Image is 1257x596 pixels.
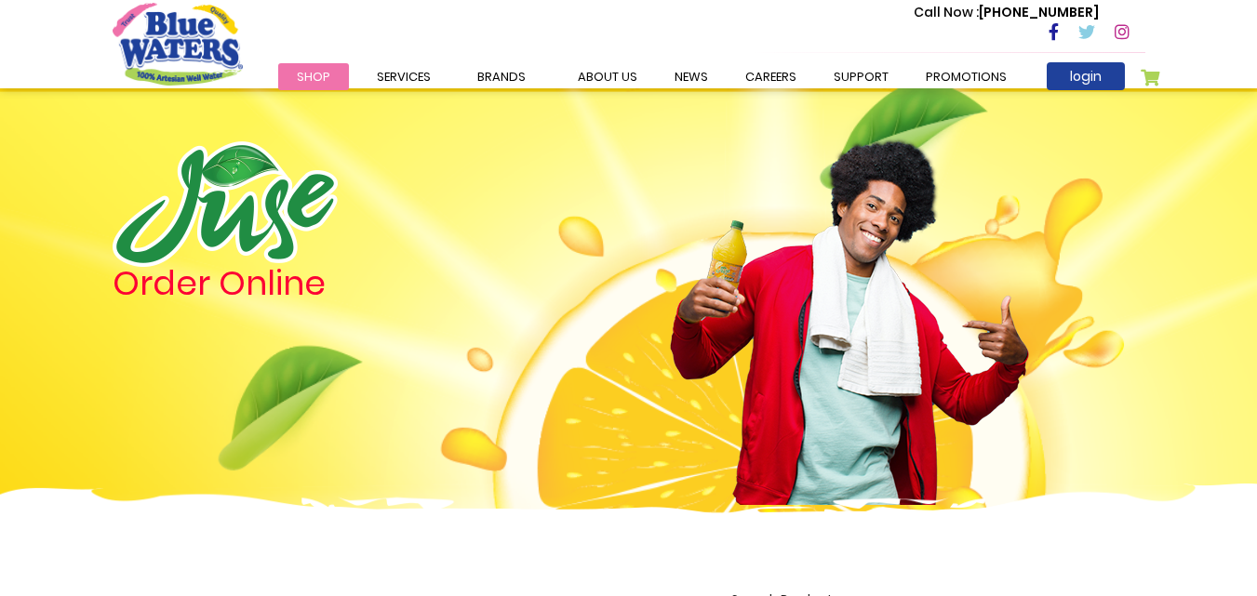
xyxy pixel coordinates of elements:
[656,63,727,90] a: News
[668,107,1031,505] img: man.png
[815,63,907,90] a: support
[914,3,1099,22] p: [PHONE_NUMBER]
[1047,62,1125,90] a: login
[907,63,1025,90] a: Promotions
[113,267,527,300] h4: Order Online
[559,63,656,90] a: about us
[477,68,526,86] span: Brands
[727,63,815,90] a: careers
[113,141,338,267] img: logo
[377,68,431,86] span: Services
[297,68,330,86] span: Shop
[113,3,243,85] a: store logo
[914,3,979,21] span: Call Now :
